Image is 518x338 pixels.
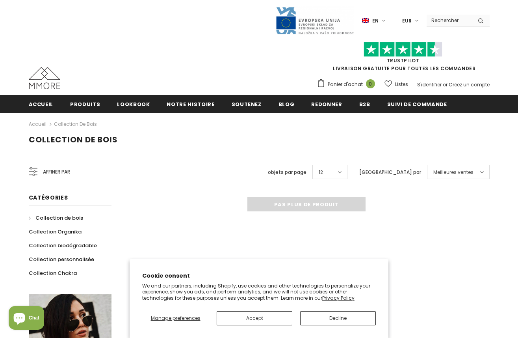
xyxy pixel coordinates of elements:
span: Redonner [311,101,342,108]
img: i-lang-1.png [362,17,369,24]
button: Decline [300,311,376,325]
a: Collection biodégradable [29,239,97,252]
a: Collection personnalisée [29,252,94,266]
a: Redonner [311,95,342,113]
span: Collection de bois [35,214,83,222]
span: 0 [366,79,375,88]
a: Lookbook [117,95,150,113]
a: Notre histoire [167,95,214,113]
span: or [443,81,447,88]
span: Suivi de commande [387,101,447,108]
button: Manage preferences [142,311,209,325]
span: 12 [319,168,323,176]
span: LIVRAISON GRATUITE POUR TOUTES LES COMMANDES [317,45,490,72]
inbox-online-store-chat: Shopify online store chat [6,306,46,332]
span: Produits [70,101,100,108]
span: B2B [359,101,370,108]
p: We and our partners, including Shopify, use cookies and other technologies to personalize your ex... [142,283,376,301]
a: Suivi de commande [387,95,447,113]
img: Faites confiance aux étoiles pilotes [364,42,442,57]
span: Notre histoire [167,101,214,108]
a: Listes [384,77,408,91]
span: Accueil [29,101,54,108]
a: soutenez [232,95,262,113]
a: B2B [359,95,370,113]
a: Javni Razpis [275,17,354,24]
a: Accueil [29,120,46,129]
a: Collection Chakra [29,266,77,280]
span: Lookbook [117,101,150,108]
label: [GEOGRAPHIC_DATA] par [359,168,421,176]
button: Accept [217,311,292,325]
span: Meilleures ventes [433,168,473,176]
img: Javni Razpis [275,6,354,35]
span: Collection de bois [29,134,118,145]
span: Collection personnalisée [29,256,94,263]
input: Search Site [427,15,472,26]
a: Collection de bois [54,121,97,127]
span: en [372,17,379,25]
a: Collection de bois [29,211,83,225]
a: Accueil [29,95,54,113]
a: TrustPilot [387,57,420,64]
img: Cas MMORE [29,67,60,89]
span: Affiner par [43,168,70,176]
a: Privacy Policy [322,295,355,301]
a: Produits [70,95,100,113]
span: Blog [278,101,295,108]
span: Manage preferences [151,315,201,321]
span: soutenez [232,101,262,108]
a: Blog [278,95,295,113]
span: Listes [395,80,408,88]
a: Créez un compte [449,81,490,88]
a: S'identifier [417,81,442,88]
span: Catégories [29,194,68,202]
span: Collection Chakra [29,269,77,277]
span: Panier d'achat [328,80,363,88]
label: objets par page [268,168,306,176]
h2: Cookie consent [142,272,376,280]
a: Collection Organika [29,225,82,239]
span: Collection biodégradable [29,242,97,249]
span: Collection Organika [29,228,82,235]
a: Panier d'achat 0 [317,78,379,90]
span: EUR [402,17,412,25]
